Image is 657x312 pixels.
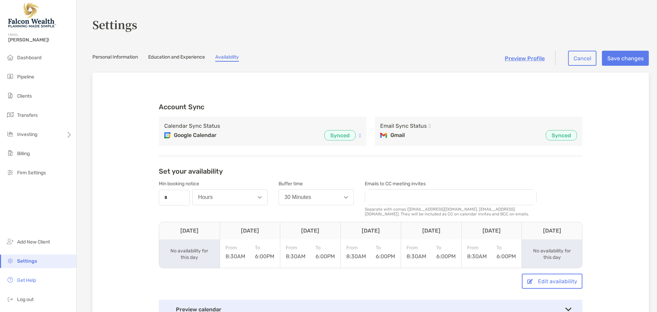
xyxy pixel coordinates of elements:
[6,257,14,265] img: settings icon
[279,189,354,205] button: 30 Minutes
[407,245,426,260] div: 8:30AM
[17,277,36,283] span: Get Help
[174,131,217,139] p: Google Calendar
[220,222,280,239] th: [DATE]
[168,248,210,261] div: No availability for this day
[376,245,395,251] span: To
[407,245,426,251] span: From
[255,245,274,260] div: 6:00PM
[436,245,456,251] span: To
[6,237,14,246] img: add_new_client icon
[497,245,516,260] div: 6:00PM
[17,93,32,99] span: Clients
[552,131,571,140] p: Synced
[192,189,268,205] button: Hours
[565,308,571,311] img: Toggle
[6,53,14,61] img: dashboard icon
[92,16,649,32] h3: Settings
[315,245,335,260] div: 6:00PM
[365,207,537,216] div: Separate with comas ([EMAIL_ADDRESS][DOMAIN_NAME], [EMAIL_ADDRESS][DOMAIN_NAME]). They will be in...
[215,54,239,62] a: Availability
[258,196,262,199] img: Open dropdown arrow
[6,72,14,80] img: pipeline icon
[6,111,14,119] img: transfers icon
[17,55,41,61] span: Dashboard
[380,133,387,138] img: Gmail
[340,222,401,239] th: [DATE]
[284,194,311,200] div: 30 Minutes
[401,222,461,239] th: [DATE]
[159,167,223,175] h2: Set your availability
[521,222,582,239] th: [DATE]
[17,74,34,80] span: Pipeline
[527,279,533,284] img: button icon
[92,54,138,62] a: Personal Information
[505,55,545,62] a: Preview Profile
[159,103,582,111] h3: Account Sync
[159,222,220,239] th: [DATE]
[255,245,274,251] span: To
[159,181,268,187] div: Min booking notice
[17,297,34,302] span: Log out
[461,222,522,239] th: [DATE]
[17,132,37,137] span: Investing
[17,170,46,176] span: Firm Settings
[226,245,245,260] div: 8:30AM
[17,112,38,118] span: Transfers
[226,245,245,251] span: From
[346,245,366,260] div: 8:30AM
[6,295,14,303] img: logout icon
[380,122,427,130] h3: Email Sync Status
[280,222,340,239] th: [DATE]
[148,54,205,62] a: Education and Experience
[8,37,72,43] span: [PERSON_NAME]!
[522,274,582,289] button: Edit availability
[6,276,14,284] img: get-help icon
[344,196,348,199] img: Open dropdown arrow
[279,181,354,187] div: Buffer time
[328,131,348,140] p: Synced
[8,3,56,27] img: Falcon Wealth Planning Logo
[164,132,170,138] img: Google Calendar
[6,149,14,157] img: billing icon
[17,239,50,245] span: Add New Client
[497,245,516,251] span: To
[365,181,536,187] div: Emails to CC meeting invites
[17,151,30,157] span: Billing
[315,245,335,251] span: To
[346,245,366,251] span: From
[6,91,14,100] img: clients icon
[286,245,306,251] span: From
[198,194,213,200] div: Hours
[602,51,649,66] button: Save changes
[568,51,596,66] button: Cancel
[436,245,456,260] div: 6:00PM
[164,122,220,130] h3: Calendar Sync Status
[6,168,14,176] img: firm-settings icon
[6,130,14,138] img: investing icon
[531,248,573,261] div: No availability for this day
[390,131,405,139] p: Gmail
[467,245,487,251] span: From
[467,245,487,260] div: 8:30AM
[376,245,395,260] div: 6:00PM
[17,258,37,264] span: Settings
[286,245,306,260] div: 8:30AM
